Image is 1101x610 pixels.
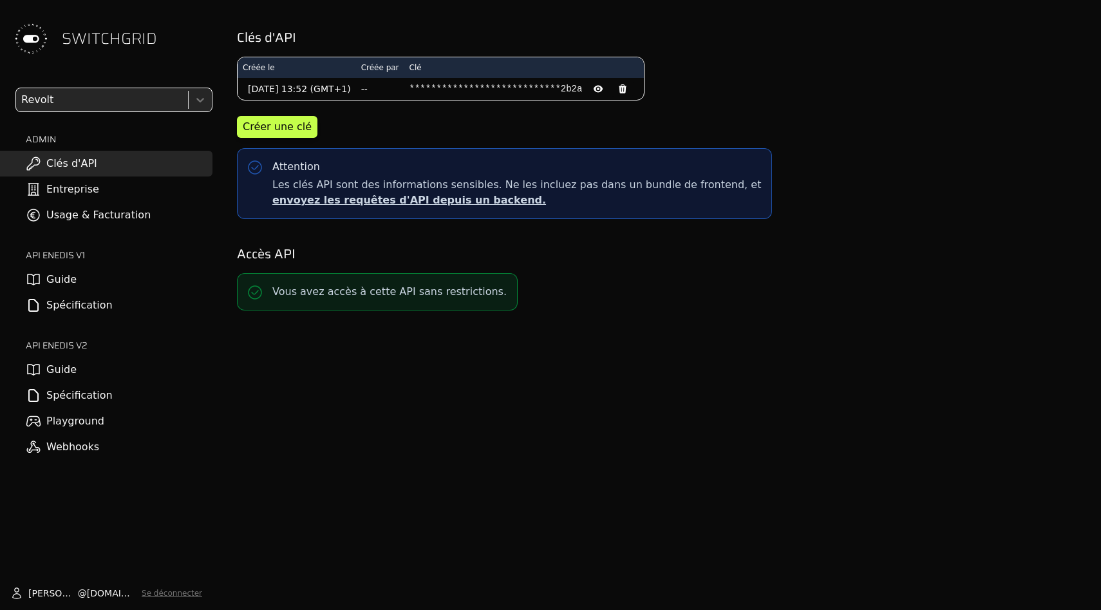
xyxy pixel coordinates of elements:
[272,177,761,208] span: Les clés API sont des informations sensibles. Ne les incluez pas dans un bundle de frontend, et
[28,587,78,600] span: [PERSON_NAME]
[356,57,404,78] th: Créée par
[62,28,157,49] span: SWITCHGRID
[238,78,356,100] td: [DATE] 13:52 (GMT+1)
[237,245,1083,263] h2: Accès API
[237,28,1083,46] h2: Clés d'API
[26,249,212,262] h2: API ENEDIS v1
[272,193,761,208] p: envoyez les requêtes d'API depuis un backend.
[272,284,507,300] p: Vous avez accès à cette API sans restrictions.
[356,78,404,100] td: --
[78,587,87,600] span: @
[243,119,312,135] div: Créer une clé
[404,57,645,78] th: Clé
[272,159,320,175] div: Attention
[238,57,356,78] th: Créée le
[87,587,136,600] span: [DOMAIN_NAME]
[26,133,212,146] h2: ADMIN
[142,588,202,598] button: Se déconnecter
[10,18,52,59] img: Switchgrid Logo
[237,116,317,138] button: Créer une clé
[26,339,212,352] h2: API ENEDIS v2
